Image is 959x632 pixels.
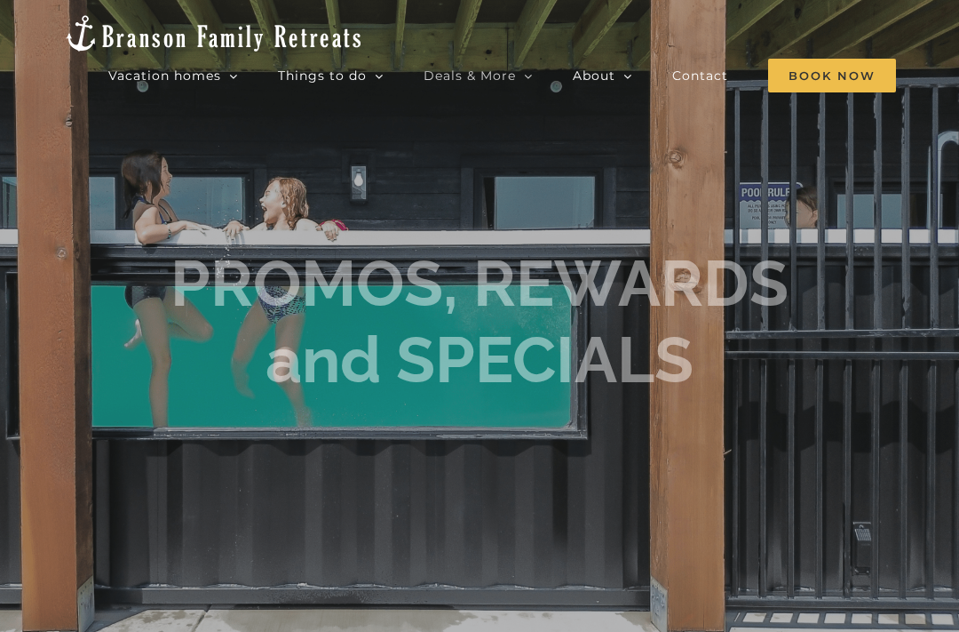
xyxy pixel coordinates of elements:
a: Contact [672,58,728,93]
img: Branson Family Retreats Logo [63,13,364,53]
nav: Main Menu [108,58,896,93]
span: About [573,69,615,82]
span: Things to do [278,69,367,82]
a: Things to do [278,58,384,93]
a: Vacation homes [108,58,238,93]
span: Contact [672,69,728,82]
a: Deals & More [424,58,533,93]
h1: PROMOS, REWARDS and SPECIALS [170,245,789,399]
a: About [573,58,632,93]
a: Book Now [768,58,896,93]
span: Book Now [768,59,896,92]
span: Deals & More [424,69,516,82]
span: Vacation homes [108,69,221,82]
